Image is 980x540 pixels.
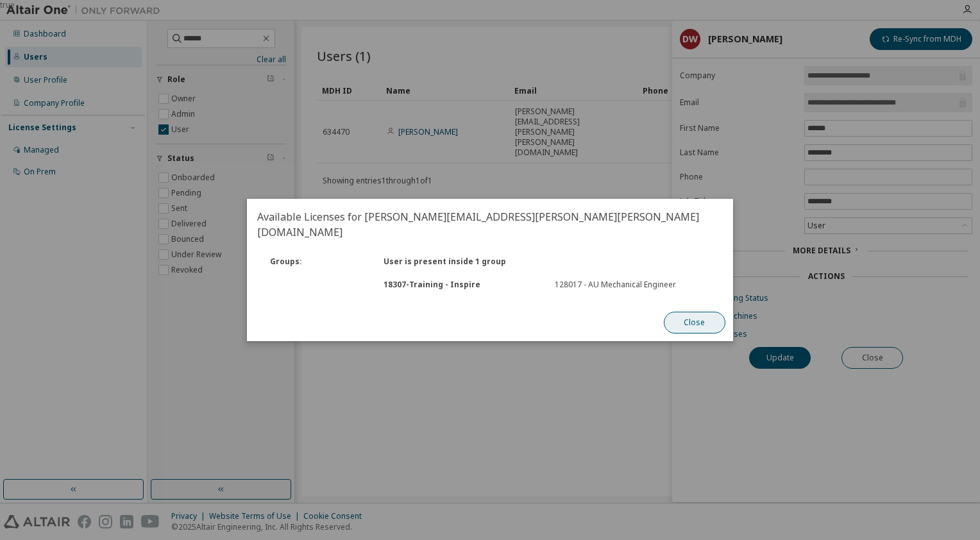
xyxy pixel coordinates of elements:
div: User is present inside 1 group [376,257,547,267]
div: Groups : [262,257,376,267]
h2: Available Licenses for [PERSON_NAME][EMAIL_ADDRESS][PERSON_NAME][PERSON_NAME][DOMAIN_NAME] [247,199,733,250]
div: 18307 - Training - Inspire [376,280,547,290]
button: Close [664,312,725,333]
div: 128017 - AU Mechanical Engineer [555,280,710,290]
